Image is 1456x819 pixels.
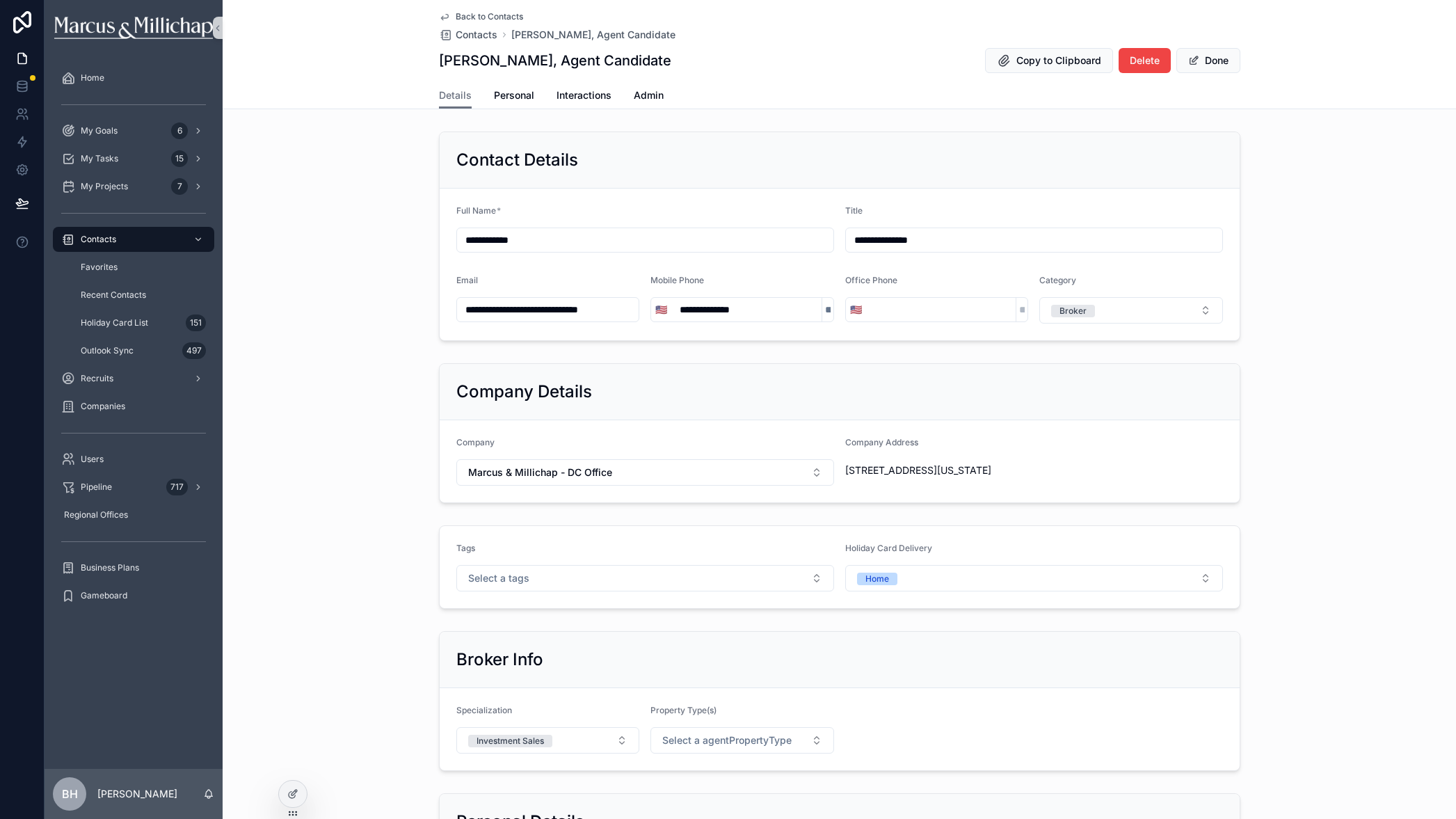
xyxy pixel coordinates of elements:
span: Favorites [81,262,118,273]
button: Select Button [651,297,671,322]
span: Users [81,454,104,465]
span: Full Name [456,205,496,216]
button: Delete [1119,48,1171,73]
div: 7 [171,178,188,195]
span: Company Address [845,437,918,447]
span: My Goals [81,125,118,136]
span: Regional Offices [64,509,128,520]
h2: Broker Info [456,649,543,671]
span: Office Phone [845,275,897,285]
button: Select Button [845,565,1223,591]
a: Favorites [70,255,214,280]
a: My Projects7 [53,174,214,199]
div: 15 [171,150,188,167]
span: Select a agentPropertyType [662,733,792,747]
span: 🇺🇸 [655,303,667,317]
div: Home [865,573,889,585]
span: Holiday Card Delivery [845,543,932,553]
span: Mobile Phone [650,275,704,285]
button: Copy to Clipboard [985,48,1113,73]
a: [PERSON_NAME], Agent Candidate [511,28,675,42]
img: App logo [54,17,212,39]
span: Delete [1130,54,1160,67]
button: Select Button [1039,297,1223,324]
div: 151 [186,315,206,331]
span: Admin [634,88,664,102]
a: Details [439,83,472,109]
a: Home [53,65,214,90]
span: Pipeline [81,482,112,493]
button: Unselect INVESTMENT_SALES [468,733,552,747]
span: 🇺🇸 [850,303,862,317]
span: Personal [494,88,534,102]
button: Select Button [456,727,640,754]
span: My Projects [81,181,128,192]
h2: Company Details [456,381,592,403]
span: Tags [456,543,475,553]
span: [STREET_ADDRESS][US_STATE] [845,463,1223,477]
span: Copy to Clipboard [1016,54,1101,67]
span: Property Type(s) [650,705,717,715]
span: Company [456,437,495,447]
a: Business Plans [53,555,214,580]
a: My Tasks15 [53,146,214,171]
h2: Contact Details [456,149,578,171]
div: 717 [166,479,188,495]
span: Recruits [81,373,113,384]
div: Broker [1059,305,1087,317]
button: Done [1176,48,1240,73]
span: Contacts [81,234,116,245]
a: Regional Offices [53,502,214,527]
span: My Tasks [81,153,118,164]
span: Interactions [557,88,611,102]
span: Marcus & Millichap - DC Office [468,466,612,479]
span: Outlook Sync [81,345,134,356]
a: Companies [53,394,214,419]
div: 497 [182,342,206,359]
h1: [PERSON_NAME], Agent Candidate [439,51,671,70]
span: Business Plans [81,562,139,573]
span: Gameboard [81,590,127,601]
button: Select Button [846,297,866,322]
a: Contacts [439,28,497,42]
div: 6 [171,122,188,139]
span: Specialization [456,705,512,715]
a: Pipeline717 [53,475,214,500]
a: Holiday Card List151 [70,310,214,335]
span: Title [845,205,863,216]
span: Holiday Card List [81,317,148,328]
span: Back to Contacts [456,11,523,22]
a: Personal [494,83,534,111]
button: Unselect BROKER [1051,303,1095,317]
span: Details [439,88,472,102]
button: Select Button [456,565,834,591]
button: Select Button [650,727,834,754]
span: Recent Contacts [81,289,146,301]
span: Email [456,275,478,285]
a: Outlook Sync497 [70,338,214,363]
span: Select a tags [468,571,529,585]
span: Companies [81,401,125,412]
span: Home [81,72,104,84]
a: Interactions [557,83,611,111]
a: Back to Contacts [439,11,523,22]
button: Select Button [456,459,834,486]
a: Gameboard [53,583,214,608]
p: [PERSON_NAME] [97,787,177,801]
a: My Goals6 [53,118,214,143]
a: Recruits [53,366,214,391]
div: Investment Sales [477,735,544,747]
span: Category [1039,275,1076,285]
a: Admin [634,83,664,111]
a: Users [53,447,214,472]
a: Contacts [53,227,214,252]
span: BH [62,786,78,802]
span: Contacts [456,28,497,42]
a: Recent Contacts [70,283,214,308]
div: scrollable content [45,56,223,626]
